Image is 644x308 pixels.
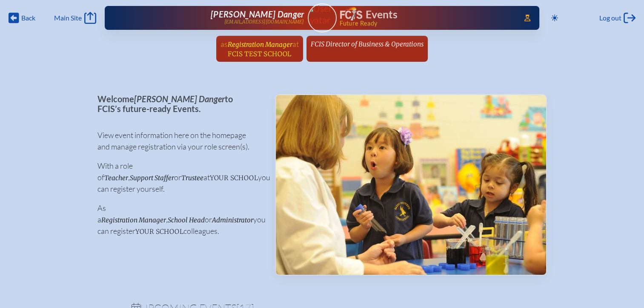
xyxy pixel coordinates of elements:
[228,50,291,58] span: FCIS Test School
[276,95,546,275] img: Events
[307,36,427,52] a: FCIS Director of Business & Operations
[308,3,337,32] a: User Avatar
[311,40,424,48] span: FCIS Director of Business & Operations
[212,216,253,224] span: Administrator
[181,174,203,182] span: Trustee
[97,160,261,195] p: With a role of , or at you can register yourself.
[168,216,205,224] span: School Head
[130,174,174,182] span: Support Staffer
[292,39,299,49] span: at
[97,94,261,113] p: Welcome to FCIS’s future-ready Events.
[54,12,96,24] a: Main Site
[340,7,512,26] div: FCIS Events — Future ready
[220,39,228,49] span: as
[104,174,128,182] span: Teacher
[135,227,183,236] span: your school
[217,36,302,62] a: asRegistration ManageratFCIS Test School
[132,9,304,26] a: [PERSON_NAME] Danger[EMAIL_ADDRESS][DOMAIN_NAME]
[228,40,292,49] span: Registration Manager
[134,94,225,104] span: [PERSON_NAME] Danger
[210,174,258,182] span: your school
[599,14,621,22] span: Log out
[211,9,304,19] span: [PERSON_NAME] Danger
[304,3,340,26] img: User Avatar
[224,19,304,25] p: [EMAIL_ADDRESS][DOMAIN_NAME]
[101,216,166,224] span: Registration Manager
[21,14,35,22] span: Back
[97,130,261,153] p: View event information here on the homepage and manage registration via your role screen(s).
[54,14,82,22] span: Main Site
[339,20,512,26] span: Future Ready
[97,202,261,237] p: As a , or you can register colleagues.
